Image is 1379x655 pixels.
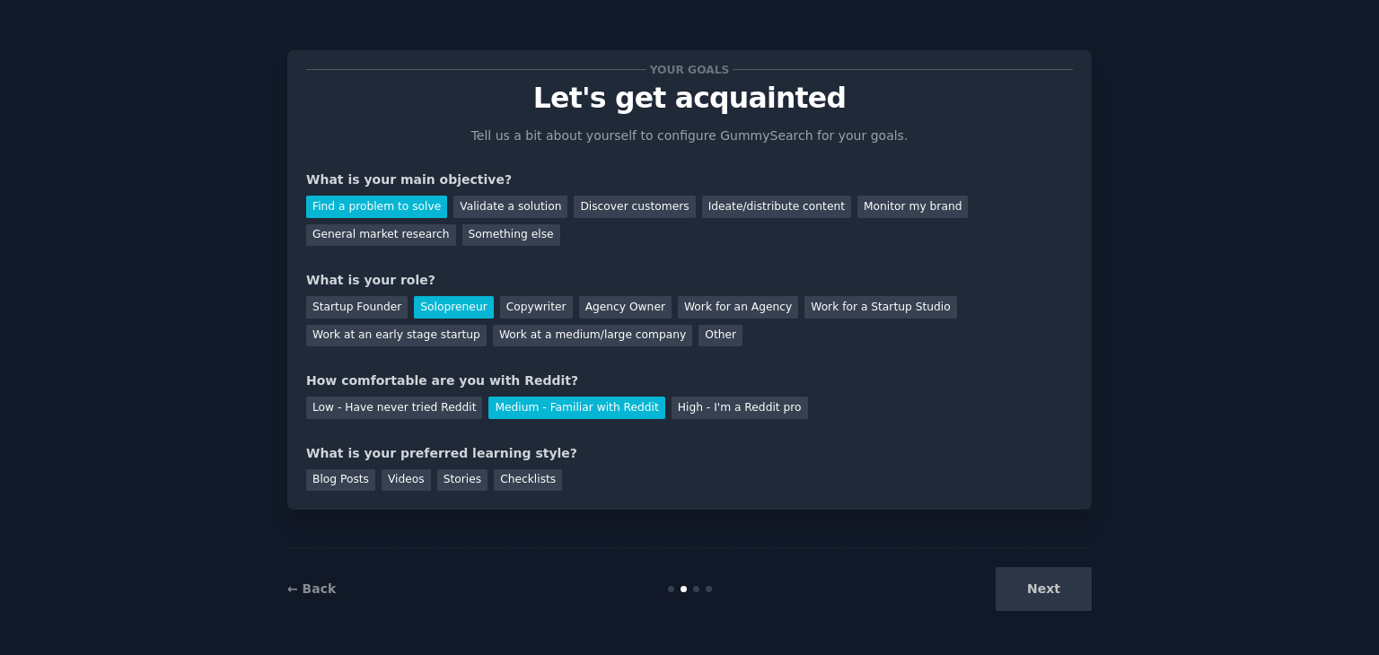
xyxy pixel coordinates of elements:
div: Copywriter [500,296,573,319]
div: Stories [437,469,487,492]
div: What is your role? [306,271,1073,290]
div: How comfortable are you with Reddit? [306,371,1073,390]
div: Agency Owner [579,296,672,319]
div: Videos [382,469,431,492]
div: Work for an Agency [678,296,798,319]
div: What is your preferred learning style? [306,444,1073,463]
div: Blog Posts [306,469,375,492]
div: Work for a Startup Studio [804,296,956,319]
div: Find a problem to solve [306,196,447,218]
div: Checklists [494,469,562,492]
div: Medium - Familiar with Reddit [488,397,664,419]
div: Discover customers [574,196,695,218]
span: Your goals [646,60,733,79]
div: Startup Founder [306,296,408,319]
div: Validate a solution [453,196,567,218]
a: ← Back [287,581,336,596]
div: Work at an early stage startup [306,325,487,347]
div: What is your main objective? [306,170,1073,189]
div: Ideate/distribute content [702,196,851,218]
div: Monitor my brand [857,196,968,218]
p: Let's get acquainted [306,83,1073,114]
div: High - I'm a Reddit pro [672,397,808,419]
div: General market research [306,224,456,247]
div: Solopreneur [414,296,493,319]
div: Other [698,325,742,347]
p: Tell us a bit about yourself to configure GummySearch for your goals. [463,127,916,145]
div: Low - Have never tried Reddit [306,397,482,419]
div: Something else [462,224,560,247]
div: Work at a medium/large company [493,325,692,347]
